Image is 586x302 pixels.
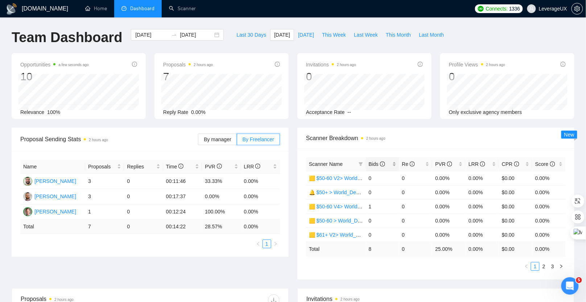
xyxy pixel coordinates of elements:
time: 2 hours ago [89,138,108,142]
span: dashboard [121,6,127,11]
span: info-circle [550,162,555,167]
td: 0.00% [432,199,466,213]
a: 🟨 $50-60 V2> World_Design Only_Roman-Web Design_General [309,175,457,181]
span: Last Month [419,31,444,39]
td: 0 [399,242,433,256]
td: 0.00% [532,213,566,228]
span: Scanner Breakdown [306,134,566,143]
span: Proposal Sending Stats [20,135,198,144]
td: 0 [399,185,433,199]
span: left [256,242,260,246]
div: 0 [306,70,356,83]
span: [DATE] [274,31,290,39]
span: Dashboard [130,5,154,12]
td: $0.00 [499,171,532,185]
td: 0.00 % [466,242,499,256]
span: PVR [205,164,222,170]
td: 0.00% [466,185,499,199]
time: 2 hours ago [366,136,385,140]
td: 0.00% [532,199,566,213]
a: AK[PERSON_NAME] [23,193,76,199]
td: 0.00 % [532,242,566,256]
span: [DATE] [298,31,314,39]
time: 2 hours ago [341,297,360,301]
td: $0.00 [499,185,532,199]
td: 0 [399,228,433,242]
time: 2 hours ago [337,63,356,67]
td: 0.00% [202,189,241,204]
button: This Month [382,29,415,41]
td: 0.00% [466,171,499,185]
button: right [271,240,280,248]
a: searchScanner [169,5,196,12]
span: -- [348,109,351,115]
span: Re [402,161,415,167]
li: 1 [263,240,271,248]
li: Next Page [557,262,566,271]
span: LRR [469,161,485,167]
a: 🟨 $50-60 > World_Design Only_Roman-Web Design_General [309,218,451,224]
button: setting [571,3,583,15]
td: 0.00% [532,185,566,199]
td: 0.00% [432,171,466,185]
span: Only exclusive agency members [449,109,522,115]
button: left [254,240,263,248]
td: 0 [124,189,163,204]
input: Start date [135,31,168,39]
span: 5 [576,277,582,283]
td: 0 [399,199,433,213]
span: Score [535,161,555,167]
button: Last Week [350,29,382,41]
li: Previous Page [254,240,263,248]
iframe: Intercom live chat [561,277,579,295]
td: 33.33% [202,174,241,189]
time: 2 hours ago [486,63,505,67]
td: 0.00% [432,213,466,228]
td: 0.00% [241,189,280,204]
span: Invitations [306,60,356,69]
td: 00:17:37 [163,189,202,204]
td: 0.00% [466,199,499,213]
li: 3 [548,262,557,271]
span: This Month [386,31,411,39]
span: Last Week [354,31,378,39]
a: 3 [549,262,557,270]
a: 2 [540,262,548,270]
a: RL[PERSON_NAME] [23,178,76,184]
td: 0 [124,204,163,220]
div: [PERSON_NAME] [34,192,76,200]
span: By Freelancer [243,136,274,142]
td: 0 [399,171,433,185]
td: 7 [85,220,124,234]
span: left [524,264,529,269]
td: 0 [124,220,163,234]
span: user [529,6,534,11]
span: Scanner Name [309,161,343,167]
a: 🟨 $61+ V2> World_Design Only_Roman-UX/UI_General [309,232,439,238]
td: 00:14:22 [163,220,202,234]
span: CPR [502,161,519,167]
li: Next Page [271,240,280,248]
td: $0.00 [499,199,532,213]
button: right [557,262,566,271]
span: Time [166,164,183,170]
span: Reply Rate [163,109,188,115]
th: Name [20,160,85,174]
a: 1 [263,240,271,248]
td: 8 [366,242,399,256]
span: Replies [127,163,154,171]
span: info-circle [217,164,222,169]
span: New [564,132,574,138]
td: $0.00 [499,213,532,228]
span: 1336 [509,5,520,13]
span: info-circle [132,62,137,67]
span: info-circle [447,162,452,167]
td: 3 [85,174,124,189]
img: AK [23,192,32,201]
td: 0 [366,171,399,185]
td: 0 [124,174,163,189]
button: [DATE] [270,29,294,41]
li: 1 [531,262,540,271]
span: info-circle [561,62,566,67]
td: $0.00 [499,228,532,242]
